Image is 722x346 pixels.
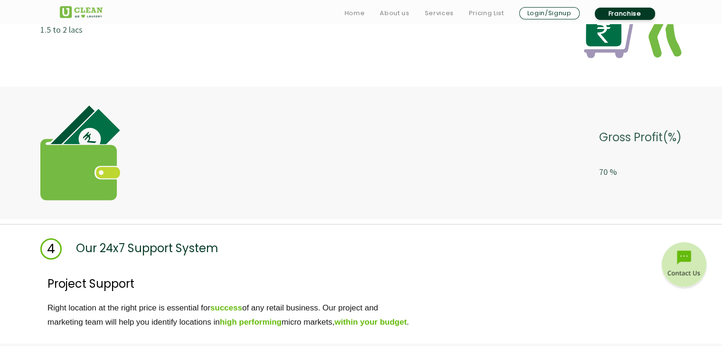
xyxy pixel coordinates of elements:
p: 70 % [599,164,682,181]
b: within your budget [335,318,407,327]
a: Services [424,8,453,19]
a: Franchise [595,8,655,20]
p: Project Support [47,274,715,294]
p: Right location at the right price is essential for of any retail business. Our project and market... [47,301,715,329]
a: About us [380,8,409,19]
a: Login/Signup [519,7,580,19]
img: investment-img [40,106,120,200]
a: Home [345,8,365,19]
b: high performing [220,318,281,327]
img: contact-btn [660,242,708,290]
b: success [210,303,242,312]
a: Pricing List [469,8,504,19]
p: Gross Profit(%) [599,125,682,149]
img: UClean Laundry and Dry Cleaning [60,6,103,18]
p: Our 24x7 Support System [76,238,218,260]
p: 1.5 to 2 lacs [40,21,218,38]
span: 4 [40,238,62,260]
